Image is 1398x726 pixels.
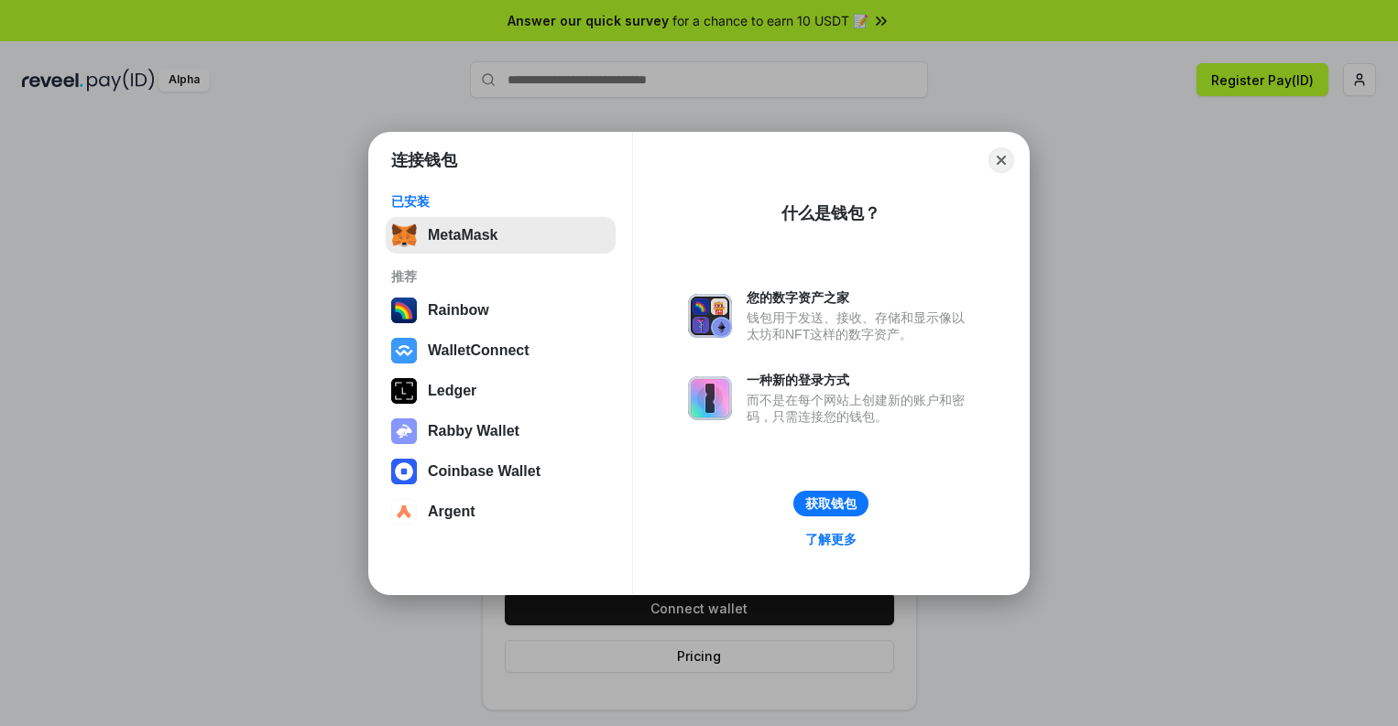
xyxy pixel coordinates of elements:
button: Ledger [386,373,616,409]
img: svg+xml,%3Csvg%20xmlns%3D%22http%3A%2F%2Fwww.w3.org%2F2000%2Fsvg%22%20fill%3D%22none%22%20viewBox... [391,418,417,444]
div: 了解更多 [805,531,857,547]
div: Argent [428,504,475,520]
button: Coinbase Wallet [386,453,616,490]
h1: 连接钱包 [391,149,457,171]
button: MetaMask [386,217,616,254]
img: svg+xml,%3Csvg%20xmlns%3D%22http%3A%2F%2Fwww.w3.org%2F2000%2Fsvg%22%20fill%3D%22none%22%20viewBox... [688,376,732,420]
button: Rabby Wallet [386,413,616,450]
img: svg+xml,%3Csvg%20width%3D%2228%22%20height%3D%2228%22%20viewBox%3D%220%200%2028%2028%22%20fill%3D... [391,499,417,525]
button: Rainbow [386,292,616,329]
button: WalletConnect [386,332,616,369]
div: 一种新的登录方式 [747,372,974,388]
button: Argent [386,493,616,530]
a: 了解更多 [794,527,868,551]
div: WalletConnect [428,342,530,359]
button: 获取钱包 [793,491,868,516]
div: MetaMask [428,227,497,244]
button: Close [988,147,1014,173]
div: Coinbase Wallet [428,463,541,480]
div: Ledger [428,383,476,399]
div: Rabby Wallet [428,423,519,439]
div: 钱包用于发送、接收、存储和显示像以太坊和NFT这样的数字资产。 [747,309,974,342]
div: 您的数字资产之家 [747,289,974,306]
div: 而不是在每个网站上创建新的账户和密码，只需连接您的钱包。 [747,392,974,425]
div: 推荐 [391,268,610,285]
img: svg+xml,%3Csvg%20xmlns%3D%22http%3A%2F%2Fwww.w3.org%2F2000%2Fsvg%22%20width%3D%2228%22%20height%3... [391,378,417,404]
img: svg+xml,%3Csvg%20fill%3D%22none%22%20height%3D%2233%22%20viewBox%3D%220%200%2035%2033%22%20width%... [391,222,417,248]
div: 什么是钱包？ [781,202,880,224]
img: svg+xml,%3Csvg%20width%3D%22120%22%20height%3D%22120%22%20viewBox%3D%220%200%20120%20120%22%20fil... [391,298,417,323]
img: svg+xml,%3Csvg%20width%3D%2228%22%20height%3D%2228%22%20viewBox%3D%220%200%2028%2028%22%20fill%3D... [391,459,417,484]
img: svg+xml,%3Csvg%20width%3D%2228%22%20height%3D%2228%22%20viewBox%3D%220%200%2028%2028%22%20fill%3D... [391,338,417,363]
div: Rainbow [428,302,489,319]
div: 已安装 [391,193,610,210]
img: svg+xml,%3Csvg%20xmlns%3D%22http%3A%2F%2Fwww.w3.org%2F2000%2Fsvg%22%20fill%3D%22none%22%20viewBox... [688,294,732,338]
div: 获取钱包 [805,495,857,512]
